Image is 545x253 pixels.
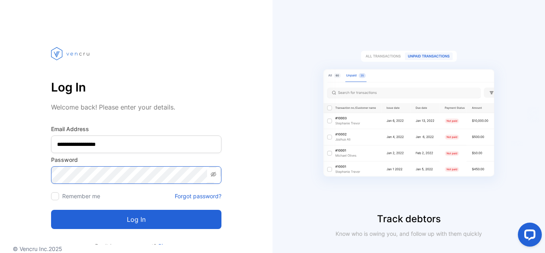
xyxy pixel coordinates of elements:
a: Sign up [156,243,178,249]
label: Password [51,155,221,164]
iframe: LiveChat chat widget [511,219,545,253]
p: Track debtors [272,212,545,226]
button: Log in [51,210,221,229]
p: Don't have an account? [51,242,221,250]
p: Log In [51,78,221,97]
p: Welcome back! Please enter your details. [51,102,221,112]
p: Know who is owing you, and follow up with them quickly [332,229,486,238]
img: slider image [309,32,509,212]
img: vencru logo [51,32,91,75]
label: Remember me [62,193,100,199]
label: Email Address [51,125,221,133]
a: Forgot password? [175,192,221,200]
